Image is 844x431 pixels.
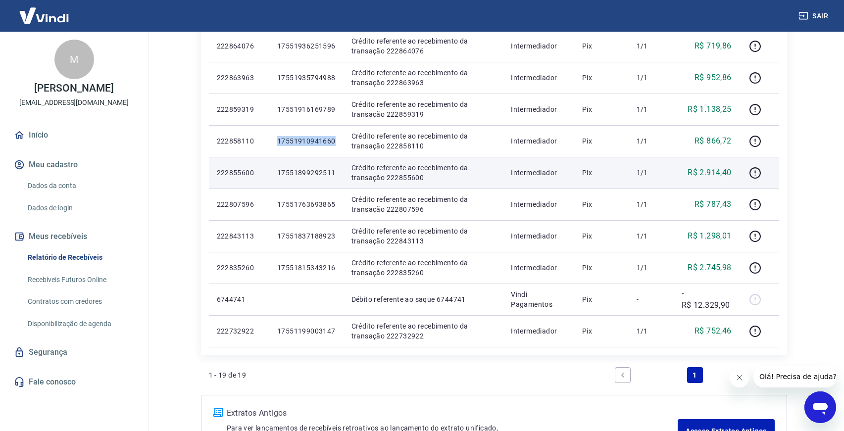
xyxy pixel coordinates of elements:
[695,325,732,337] p: R$ 752,46
[511,104,566,114] p: Intermediador
[695,135,732,147] p: R$ 866,72
[688,167,731,179] p: R$ 2.914,40
[351,163,496,183] p: Crédito referente ao recebimento da transação 222855600
[277,168,336,178] p: 17551899292511
[12,124,136,146] a: Início
[582,199,621,209] p: Pix
[351,258,496,278] p: Crédito referente ao recebimento da transação 222835260
[19,97,129,108] p: [EMAIL_ADDRESS][DOMAIN_NAME]
[54,40,94,79] div: M
[24,314,136,334] a: Disponibilização de agenda
[12,341,136,363] a: Segurança
[753,366,836,387] iframe: Mensagem da empresa
[582,294,621,304] p: Pix
[24,270,136,290] a: Recebíveis Futuros Online
[637,294,666,304] p: -
[12,371,136,393] a: Fale conosco
[217,104,261,114] p: 222859319
[582,263,621,273] p: Pix
[277,326,336,336] p: 17551199003147
[277,263,336,273] p: 17551815343216
[511,168,566,178] p: Intermediador
[12,0,76,31] img: Vindi
[351,131,496,151] p: Crédito referente ao recebimento da transação 222858110
[637,231,666,241] p: 1/1
[227,407,678,419] p: Extratos Antigos
[34,83,113,94] p: [PERSON_NAME]
[217,263,261,273] p: 222835260
[6,7,83,15] span: Olá! Precisa de ajuda?
[637,41,666,51] p: 1/1
[217,41,261,51] p: 222864076
[277,199,336,209] p: 17551763693865
[582,136,621,146] p: Pix
[277,231,336,241] p: 17551837188923
[637,199,666,209] p: 1/1
[351,36,496,56] p: Crédito referente ao recebimento da transação 222864076
[351,294,496,304] p: Débito referente ao saque 6744741
[688,262,731,274] p: R$ 2.745,98
[24,198,136,218] a: Dados de login
[682,287,732,311] p: -R$ 12.329,90
[217,199,261,209] p: 222807596
[217,326,261,336] p: 222732922
[277,136,336,146] p: 17551910941660
[615,367,631,383] a: Previous page
[637,73,666,83] p: 1/1
[582,104,621,114] p: Pix
[611,363,779,387] ul: Pagination
[511,263,566,273] p: Intermediador
[351,194,496,214] p: Crédito referente ao recebimento da transação 222807596
[511,73,566,83] p: Intermediador
[804,391,836,423] iframe: Botão para abrir a janela de mensagens
[687,367,703,383] a: Page 1 is your current page
[511,199,566,209] p: Intermediador
[730,368,749,387] iframe: Fechar mensagem
[24,247,136,268] a: Relatório de Recebíveis
[24,176,136,196] a: Dados da conta
[217,168,261,178] p: 222855600
[637,263,666,273] p: 1/1
[351,321,496,341] p: Crédito referente ao recebimento da transação 222732922
[637,326,666,336] p: 1/1
[582,326,621,336] p: Pix
[582,168,621,178] p: Pix
[277,41,336,51] p: 17551936251596
[277,73,336,83] p: 17551935794988
[796,7,832,25] button: Sair
[688,230,731,242] p: R$ 1.298,01
[511,136,566,146] p: Intermediador
[511,289,566,309] p: Vindi Pagamentos
[582,41,621,51] p: Pix
[209,370,247,380] p: 1 - 19 de 19
[12,226,136,247] button: Meus recebíveis
[24,291,136,312] a: Contratos com credores
[351,226,496,246] p: Crédito referente ao recebimento da transação 222843113
[351,99,496,119] p: Crédito referente ao recebimento da transação 222859319
[688,103,731,115] p: R$ 1.138,25
[351,68,496,88] p: Crédito referente ao recebimento da transação 222863963
[277,104,336,114] p: 17551916169789
[637,168,666,178] p: 1/1
[582,73,621,83] p: Pix
[217,294,261,304] p: 6744741
[213,408,223,417] img: ícone
[637,104,666,114] p: 1/1
[695,72,732,84] p: R$ 952,86
[511,41,566,51] p: Intermediador
[217,73,261,83] p: 222863963
[217,231,261,241] p: 222843113
[217,136,261,146] p: 222858110
[695,198,732,210] p: R$ 787,43
[511,326,566,336] p: Intermediador
[695,40,732,52] p: R$ 719,86
[12,154,136,176] button: Meu cadastro
[511,231,566,241] p: Intermediador
[582,231,621,241] p: Pix
[637,136,666,146] p: 1/1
